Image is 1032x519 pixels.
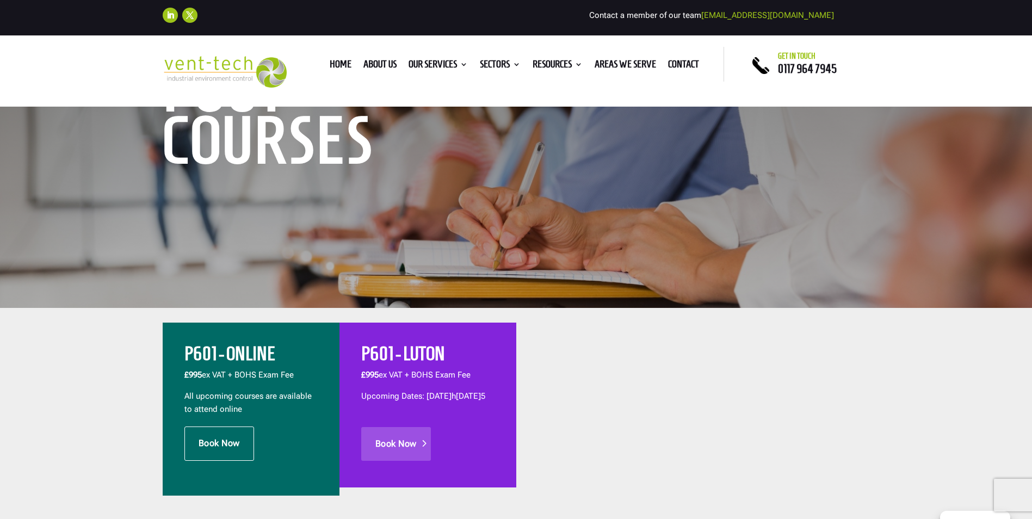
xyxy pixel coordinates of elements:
a: Contact [668,60,699,72]
span: Get in touch [778,52,815,60]
a: 0117 964 7945 [778,62,837,75]
a: Home [330,60,351,72]
a: Book Now [184,427,254,460]
a: [EMAIL_ADDRESS][DOMAIN_NAME] [701,10,834,20]
h2: P601 - ONLINE [184,344,318,369]
img: 2023-09-27T08_35_16.549ZVENT-TECH---Clear-background [163,56,287,88]
a: Follow on X [182,8,197,23]
a: Book Now [361,427,431,461]
a: About us [363,60,397,72]
a: Resources [533,60,583,72]
span: All upcoming courses are available to attend online [184,391,312,414]
span: £995 [361,370,379,380]
a: Areas We Serve [595,60,656,72]
b: £995 [184,370,202,380]
h1: P601 Courses [163,62,495,172]
p: Upcoming Dates: [DATE]h[DATE]5 [361,390,495,403]
p: ex VAT + BOHS Exam Fee [361,369,495,390]
span: Contact a member of our team [589,10,834,20]
h2: P601 - LUTON [361,344,495,369]
a: Our Services [409,60,468,72]
a: Sectors [480,60,521,72]
a: Follow on LinkedIn [163,8,178,23]
p: ex VAT + BOHS Exam Fee [184,369,318,390]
